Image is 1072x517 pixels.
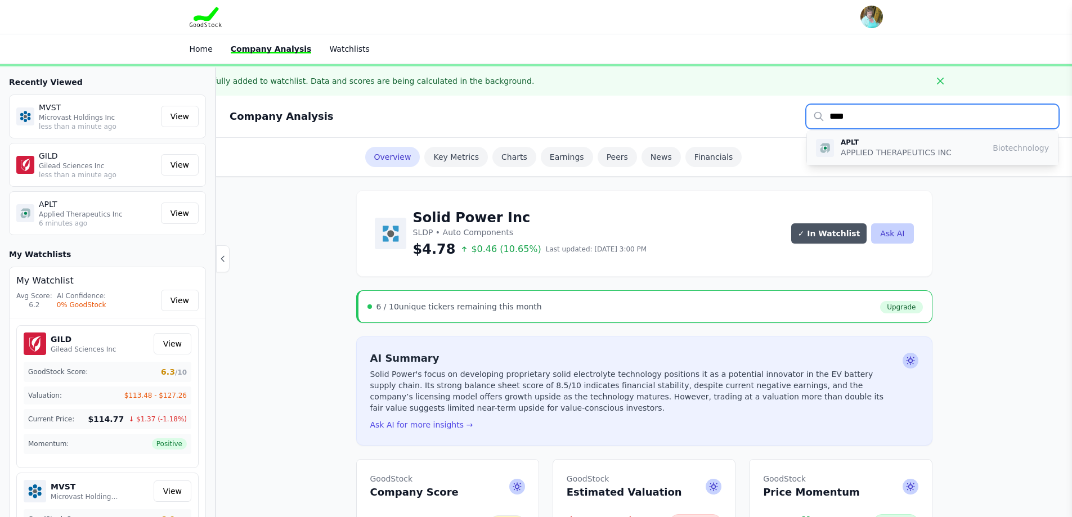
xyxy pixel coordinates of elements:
h3: My Watchlists [9,249,71,260]
p: APLT [841,138,952,147]
a: Home [190,44,213,53]
span: GoodStock [763,473,860,484]
img: Goodstock Logo [190,7,222,27]
span: Valuation: [28,391,62,400]
img: APLT [16,204,34,222]
span: Ask AI [903,353,918,368]
div: unique tickers remaining this month [376,301,542,312]
p: Solid Power's focus on developing proprietary solid electrolyte technology positions it as a pote... [370,368,898,413]
a: Peers [598,147,637,167]
p: Microvast Holdings Inc [51,492,118,501]
p: SLDP • Auto Components [413,227,647,238]
p: 6 minutes ago [39,219,156,228]
img: GILD [24,332,46,355]
span: GoodStock [567,473,682,484]
img: MVST [24,480,46,502]
h3: Recently Viewed [9,77,206,88]
span: /10 [175,368,187,376]
a: View [161,154,199,176]
h5: GILD [51,334,116,345]
a: Company Analysis [231,44,312,53]
button: APLT APLT APPLIED THERAPEUTICS INC Biotechnology [807,131,1058,165]
a: Watchlists [329,44,369,53]
h2: Price Momentum [763,473,860,500]
div: Avg Score: [16,291,52,300]
button: Close [931,72,949,90]
span: 6.3 [161,366,187,377]
a: View [161,203,199,224]
button: Ask AI for more insights → [370,419,473,430]
span: $113.48 - $127.26 [124,391,187,400]
p: Applied Therapeutics Inc [39,210,156,219]
img: Solid Power Inc Logo [375,218,406,249]
h2: AI Summary [370,350,898,366]
a: Financials [685,147,742,167]
span: $0.46 (10.65%) [460,242,541,256]
p: less than a minute ago [39,170,156,179]
span: $4.78 [413,240,456,258]
div: 6.2 [16,300,52,309]
img: user photo [860,6,883,28]
p: Gilead Sciences Inc [51,345,116,354]
h2: Estimated Valuation [567,473,682,500]
span: Ask AI [903,479,918,494]
div: SLDP was successfully added to watchlist. Data and scores are being calculated in the background. [142,75,535,87]
p: APLT [39,199,156,210]
span: Momentum: [28,439,69,448]
p: Microvast Holdings Inc [39,113,156,122]
span: $114.77 [88,413,124,425]
a: Earnings [541,147,593,167]
h4: My Watchlist [16,274,199,287]
h2: Company Analysis [230,109,334,124]
img: MVST [16,107,34,125]
a: View [161,106,199,127]
span: Ask AI [706,479,721,494]
a: View [154,480,191,502]
button: Ask AI [871,223,913,244]
div: AI Confidence: [57,291,106,300]
a: Key Metrics [424,147,488,167]
p: MVST [39,102,156,113]
p: Gilead Sciences Inc [39,161,156,170]
p: less than a minute ago [39,122,156,131]
a: View [161,290,199,311]
span: ↓ $1.37 (-1.18%) [128,415,187,424]
span: Current Price: [28,415,74,424]
span: GoodStock Score: [28,367,88,376]
span: Positive [152,438,187,449]
a: Overview [365,147,420,167]
a: News [642,147,681,167]
h1: Solid Power Inc [413,209,647,227]
a: Upgrade [880,301,922,313]
p: GILD [39,150,156,161]
img: GILD [16,156,34,174]
button: ✓ In Watchlist [791,223,867,244]
span: Ask AI [509,479,525,494]
p: APPLIED THERAPEUTICS INC [841,147,952,158]
h5: MVST [51,481,118,492]
a: View [154,333,191,354]
span: Biotechnology [993,142,1049,154]
img: APLT [816,139,834,157]
h2: Company Score [370,473,459,500]
a: Charts [492,147,536,167]
span: 6 / 10 [376,302,399,311]
span: GoodStock [370,473,459,484]
div: 0% GoodStock [57,300,106,309]
span: Last updated: [DATE] 3:00 PM [546,245,647,254]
